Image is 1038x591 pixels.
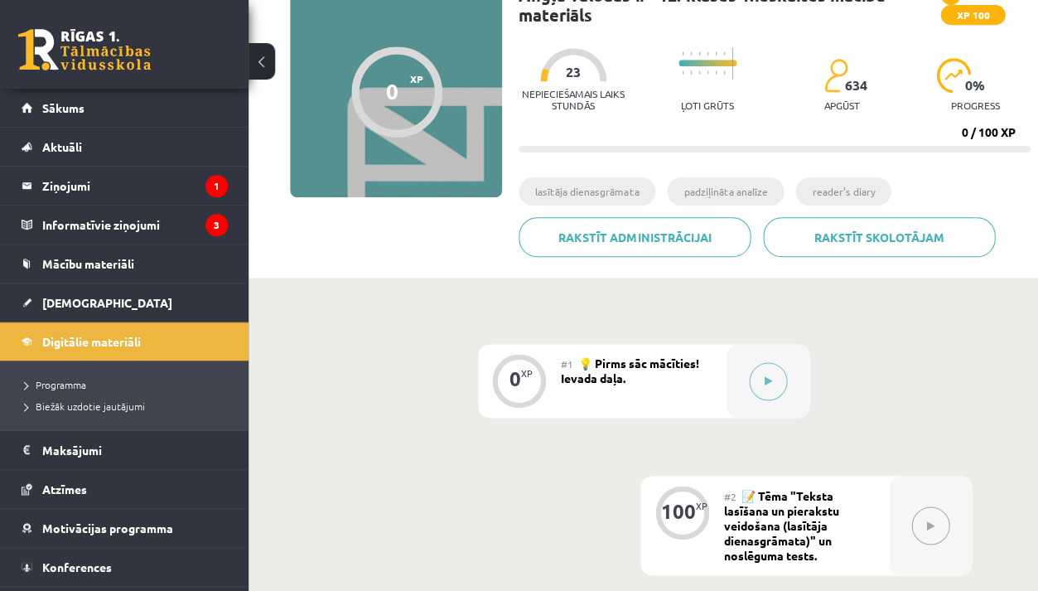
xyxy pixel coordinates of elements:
[707,51,708,56] img: icon-short-line-57e1e144782c952c97e751825c79c345078a6d821885a25fce030b3d8c18986b.svg
[660,503,695,518] div: 100
[681,99,734,111] p: Ļoti grūts
[715,70,717,75] img: icon-short-line-57e1e144782c952c97e751825c79c345078a6d821885a25fce030b3d8c18986b.svg
[386,79,398,104] div: 0
[42,431,228,469] legend: Maksājumi
[25,378,86,391] span: Programma
[42,139,82,154] span: Aktuāli
[723,70,725,75] img: icon-short-line-57e1e144782c952c97e751825c79c345078a6d821885a25fce030b3d8c18986b.svg
[42,206,228,244] legend: Informatīvie ziņojumi
[42,521,173,535] span: Motivācijas programma
[715,51,717,56] img: icon-short-line-57e1e144782c952c97e751825c79c345078a6d821885a25fce030b3d8c18986b.svg
[951,99,1000,111] p: progress
[22,283,228,322] a: [DEMOGRAPHIC_DATA]
[42,295,172,310] span: [DEMOGRAPHIC_DATA]
[519,177,655,206] li: lasītāja dienasgrāmata
[42,167,228,205] legend: Ziņojumi
[690,51,692,56] img: icon-short-line-57e1e144782c952c97e751825c79c345078a6d821885a25fce030b3d8c18986b.svg
[25,400,145,413] span: Biežāk uzdotie jautājumi
[936,58,972,93] img: icon-progress-161ccf0a02000e728c5f80fcf4c31c7af3da0e1684b2b1d7c360e028c24a22f1.svg
[695,501,707,510] div: XP
[519,217,751,257] a: Rakstīt administrācijai
[521,369,533,378] div: XP
[22,548,228,586] a: Konferences
[22,509,228,547] a: Motivācijas programma
[205,175,228,197] i: 1
[22,167,228,205] a: Ziņojumi1
[731,47,733,80] img: icon-long-line-d9ea69661e0d244f92f715978eff75569469978d946b2353a9bb055b3ed8787d.svg
[795,177,891,206] li: reader’s diary
[42,560,112,574] span: Konferences
[22,128,228,166] a: Aktuāli
[844,78,867,93] span: 634
[723,51,725,56] img: icon-short-line-57e1e144782c952c97e751825c79c345078a6d821885a25fce030b3d8c18986b.svg
[42,334,141,349] span: Digitālie materiāli
[22,470,228,508] a: Atzīmes
[823,99,859,111] p: apgūst
[682,70,683,75] img: icon-short-line-57e1e144782c952c97e751825c79c345078a6d821885a25fce030b3d8c18986b.svg
[823,58,847,93] img: students-c634bb4e5e11cddfef0936a35e636f08e4e9abd3cc4e673bd6f9a4125e45ecb1.svg
[22,206,228,244] a: Informatīvie ziņojumi3
[566,65,581,80] span: 23
[25,377,232,392] a: Programma
[690,70,692,75] img: icon-short-line-57e1e144782c952c97e751825c79c345078a6d821885a25fce030b3d8c18986b.svg
[205,214,228,236] i: 3
[723,487,838,562] span: 📝 Tēma "Teksta lasīšana un pierakstu veidošana (lasītāja dienasgrāmata)" un noslēguma tests.
[561,357,573,371] span: #1
[723,489,736,502] span: #2
[22,245,228,283] a: Mācību materiāli
[965,78,986,93] span: 0 %
[509,371,521,386] div: 0
[25,399,232,414] a: Biežāk uzdotie jautājumi
[22,89,228,127] a: Sākums
[18,29,151,70] a: Rīgas 1. Tālmācības vidusskola
[682,51,683,56] img: icon-short-line-57e1e144782c952c97e751825c79c345078a6d821885a25fce030b3d8c18986b.svg
[707,70,708,75] img: icon-short-line-57e1e144782c952c97e751825c79c345078a6d821885a25fce030b3d8c18986b.svg
[410,73,423,85] span: XP
[698,51,700,56] img: icon-short-line-57e1e144782c952c97e751825c79c345078a6d821885a25fce030b3d8c18986b.svg
[42,100,84,115] span: Sākums
[561,356,699,385] span: 💡 Pirms sāc mācīties! Ievada daļa.
[698,70,700,75] img: icon-short-line-57e1e144782c952c97e751825c79c345078a6d821885a25fce030b3d8c18986b.svg
[940,5,1005,25] span: XP 100
[519,88,628,111] p: Nepieciešamais laiks stundās
[667,177,784,206] li: padziļināta analīze
[22,431,228,469] a: Maksājumi
[763,217,995,257] a: Rakstīt skolotājam
[42,256,134,271] span: Mācību materiāli
[22,322,228,361] a: Digitālie materiāli
[42,482,87,497] span: Atzīmes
